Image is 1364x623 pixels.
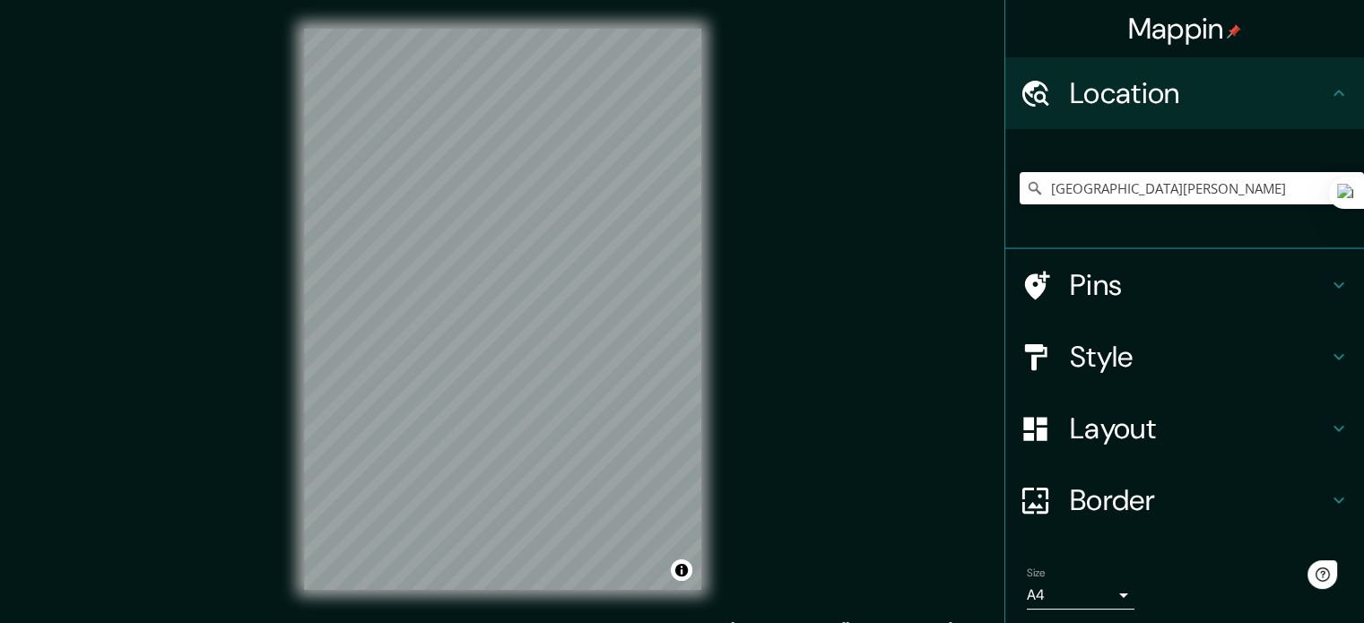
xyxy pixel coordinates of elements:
[1005,393,1364,464] div: Layout
[1204,553,1344,603] iframe: Help widget launcher
[1020,172,1364,204] input: Pick your city or area
[1070,411,1328,446] h4: Layout
[1070,339,1328,375] h4: Style
[304,29,701,590] canvas: Map
[1005,249,1364,321] div: Pins
[1070,482,1328,518] h4: Border
[1005,321,1364,393] div: Style
[1070,75,1328,111] h4: Location
[671,559,692,581] button: Toggle attribution
[1227,24,1241,39] img: pin-icon.png
[1005,464,1364,536] div: Border
[1027,581,1134,610] div: A4
[1005,57,1364,129] div: Location
[1128,11,1242,47] h4: Mappin
[1070,267,1328,303] h4: Pins
[1027,566,1046,581] label: Size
